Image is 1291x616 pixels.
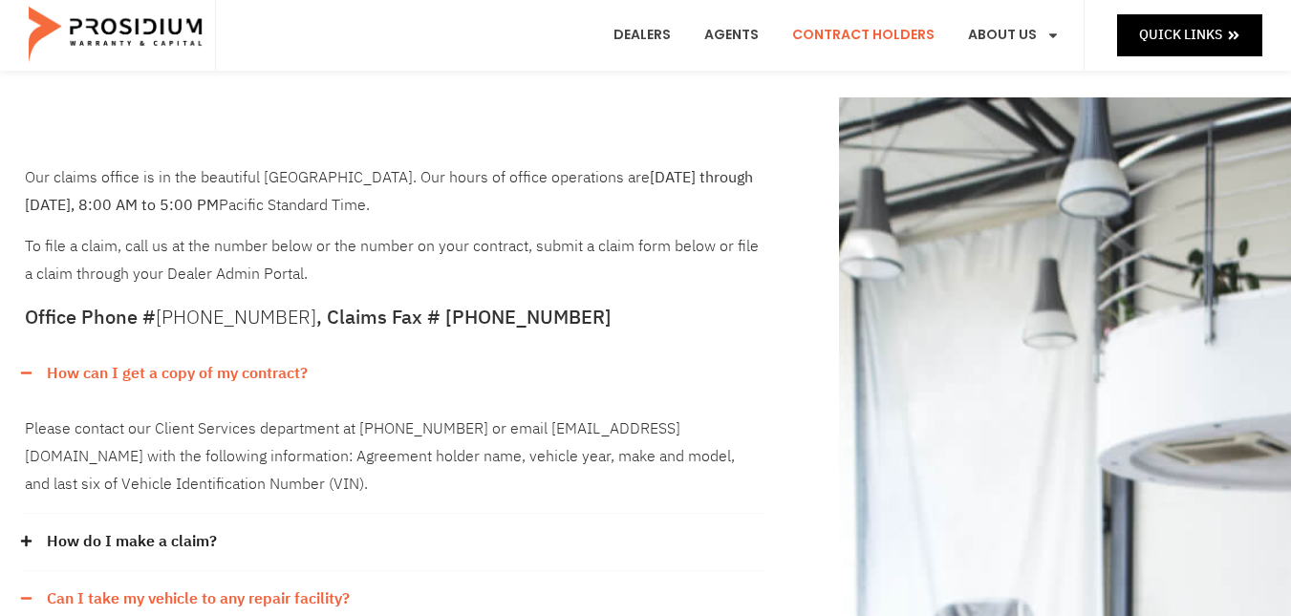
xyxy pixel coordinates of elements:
[47,360,308,388] a: How can I get a copy of my contract?
[47,528,217,556] a: How do I make a claim?
[47,585,350,613] a: Can I take my vehicle to any repair facility?
[25,346,763,402] div: How can I get a copy of my contract?
[25,166,753,217] b: [DATE] through [DATE], 8:00 AM to 5:00 PM
[25,401,763,513] div: How can I get a copy of my contract?
[156,303,316,331] a: [PHONE_NUMBER]
[1117,14,1262,55] a: Quick Links
[1139,23,1222,47] span: Quick Links
[25,164,763,220] p: Our claims office is in the beautiful [GEOGRAPHIC_DATA]. Our hours of office operations are Pacif...
[25,308,763,327] h5: Office Phone # , Claims Fax # [PHONE_NUMBER]
[25,164,763,288] div: To file a claim, call us at the number below or the number on your contract, submit a claim form ...
[25,514,763,571] div: How do I make a claim?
